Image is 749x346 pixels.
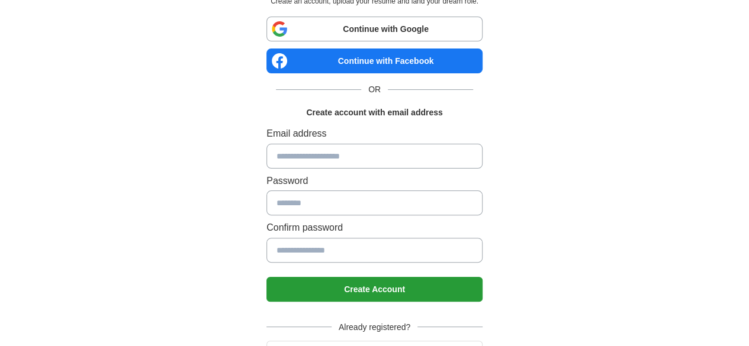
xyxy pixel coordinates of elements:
[266,17,483,41] a: Continue with Google
[266,173,483,189] label: Password
[266,126,483,141] label: Email address
[266,48,483,73] a: Continue with Facebook
[266,277,483,302] button: Create Account
[361,83,388,96] span: OR
[306,106,442,119] h1: Create account with email address
[266,220,483,235] label: Confirm password
[332,321,417,334] span: Already registered?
